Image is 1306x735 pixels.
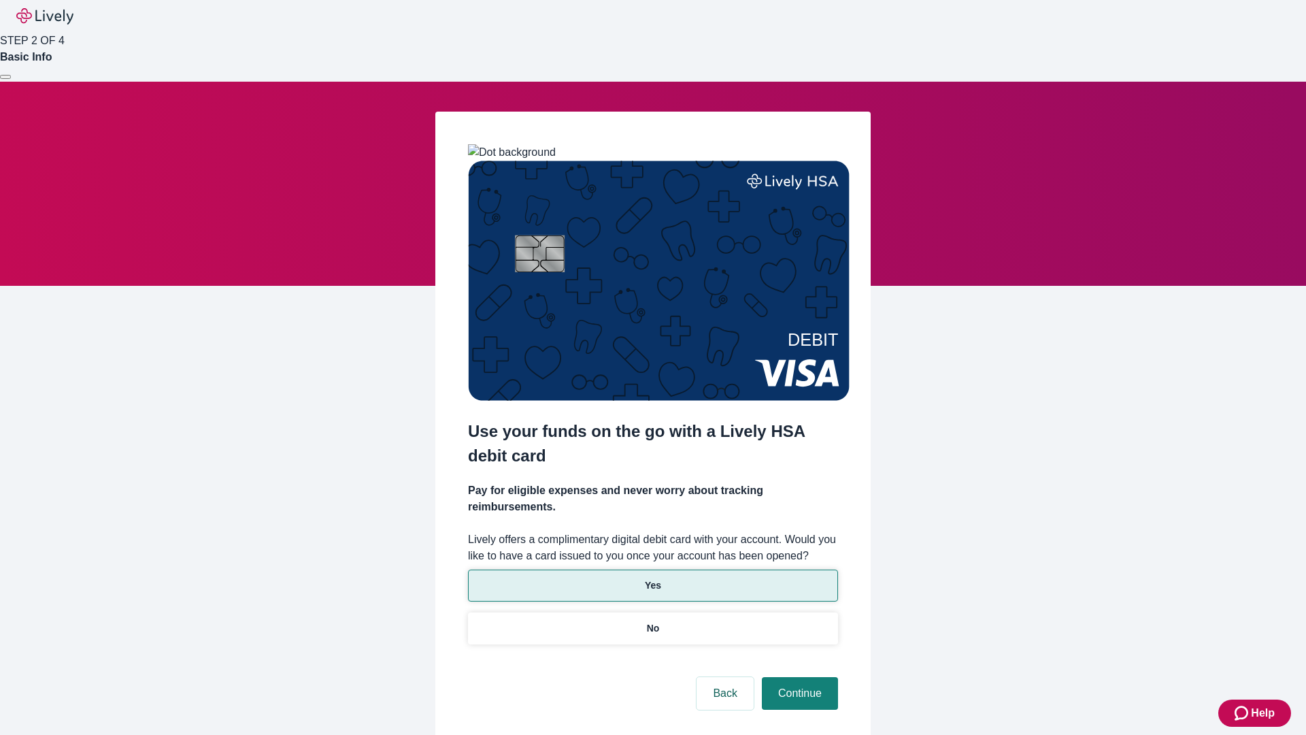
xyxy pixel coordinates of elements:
[697,677,754,710] button: Back
[468,144,556,161] img: Dot background
[468,532,838,564] label: Lively offers a complimentary digital debit card with your account. Would you like to have a card...
[468,161,850,401] img: Debit card
[762,677,838,710] button: Continue
[1251,705,1275,721] span: Help
[647,621,660,636] p: No
[468,612,838,644] button: No
[16,8,73,24] img: Lively
[1218,700,1291,727] button: Zendesk support iconHelp
[645,578,661,593] p: Yes
[1235,705,1251,721] svg: Zendesk support icon
[468,419,838,468] h2: Use your funds on the go with a Lively HSA debit card
[468,570,838,602] button: Yes
[468,483,838,515] h4: Pay for eligible expenses and never worry about tracking reimbursements.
